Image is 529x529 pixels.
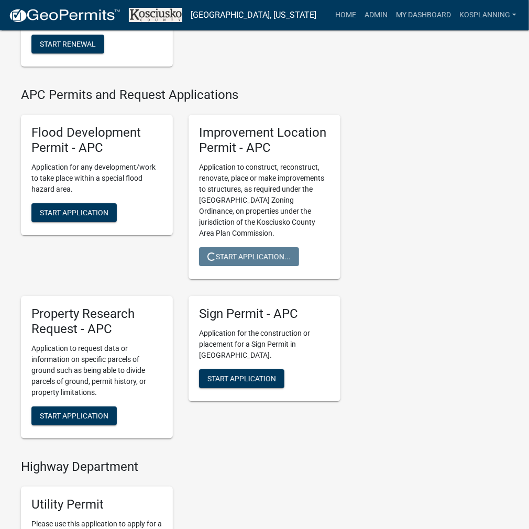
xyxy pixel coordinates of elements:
[31,497,162,512] h5: Utility Permit
[31,35,104,53] button: Start Renewal
[455,5,521,25] a: kosplanning
[31,306,162,337] h5: Property Research Request - APC
[392,5,455,25] a: My Dashboard
[40,411,108,420] span: Start Application
[331,5,360,25] a: Home
[40,39,96,48] span: Start Renewal
[199,125,330,156] h5: Improvement Location Permit - APC
[31,162,162,195] p: Application for any development/work to take place within a special flood hazard area.
[199,247,299,266] button: Start Application...
[31,125,162,156] h5: Flood Development Permit - APC
[360,5,392,25] a: Admin
[31,406,117,425] button: Start Application
[129,8,182,22] img: Kosciusko County, Indiana
[199,328,330,361] p: Application for the construction or placement for a Sign Permit in [GEOGRAPHIC_DATA].
[199,369,284,388] button: Start Application
[207,252,291,261] span: Start Application...
[21,87,340,103] h4: APC Permits and Request Applications
[199,306,330,322] h5: Sign Permit - APC
[31,203,117,222] button: Start Application
[199,162,330,239] p: Application to construct, reconstruct, renovate, place or make improvements to structures, as req...
[207,374,276,382] span: Start Application
[191,6,316,24] a: [GEOGRAPHIC_DATA], [US_STATE]
[40,208,108,217] span: Start Application
[31,343,162,398] p: Application to request data or information on specific parcels of ground such as being able to di...
[21,459,340,475] h4: Highway Department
